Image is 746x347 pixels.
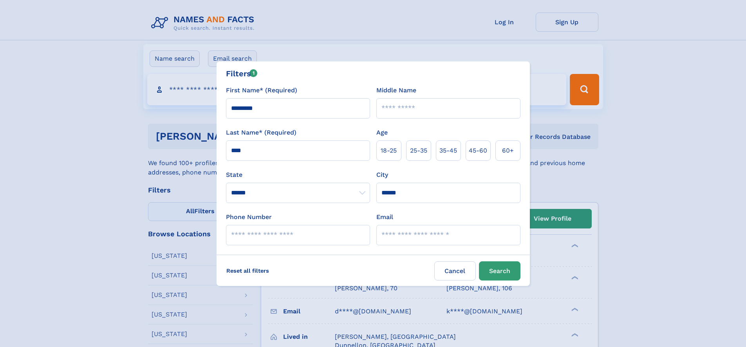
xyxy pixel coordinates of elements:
[221,261,274,280] label: Reset all filters
[226,170,370,180] label: State
[479,261,520,280] button: Search
[381,146,397,155] span: 18‑25
[376,128,388,137] label: Age
[502,146,514,155] span: 60+
[376,86,416,95] label: Middle Name
[226,212,272,222] label: Phone Number
[226,128,296,137] label: Last Name* (Required)
[469,146,487,155] span: 45‑60
[376,212,393,222] label: Email
[376,170,388,180] label: City
[410,146,427,155] span: 25‑35
[434,261,476,280] label: Cancel
[226,86,297,95] label: First Name* (Required)
[439,146,457,155] span: 35‑45
[226,68,258,79] div: Filters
